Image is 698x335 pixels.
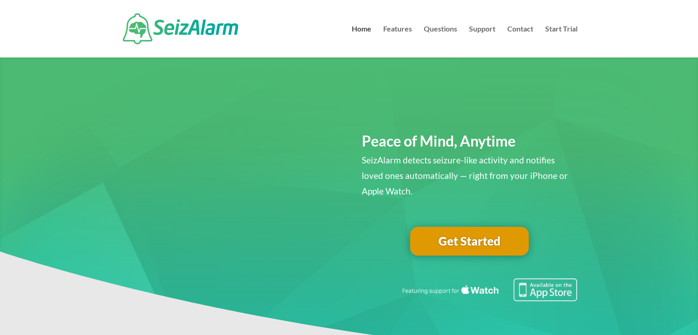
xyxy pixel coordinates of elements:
[362,132,516,150] span: Peace of Mind, Anytime
[507,26,533,58] a: Contact
[362,155,568,196] span: SeizAlarm detects seizure-like activity and notifies loved ones automatically — right from your i...
[123,13,238,44] img: SeizAlarm
[545,26,578,58] a: Start Trial
[401,278,578,301] img: Seizure detection available in the Apple App Store.
[424,26,457,58] a: Questions
[383,26,412,58] a: Features
[410,227,529,256] a: Get Started
[401,293,578,303] a: Featuring seizure detection support for the Apple Watch
[469,26,495,58] a: Support
[352,26,371,58] a: Home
